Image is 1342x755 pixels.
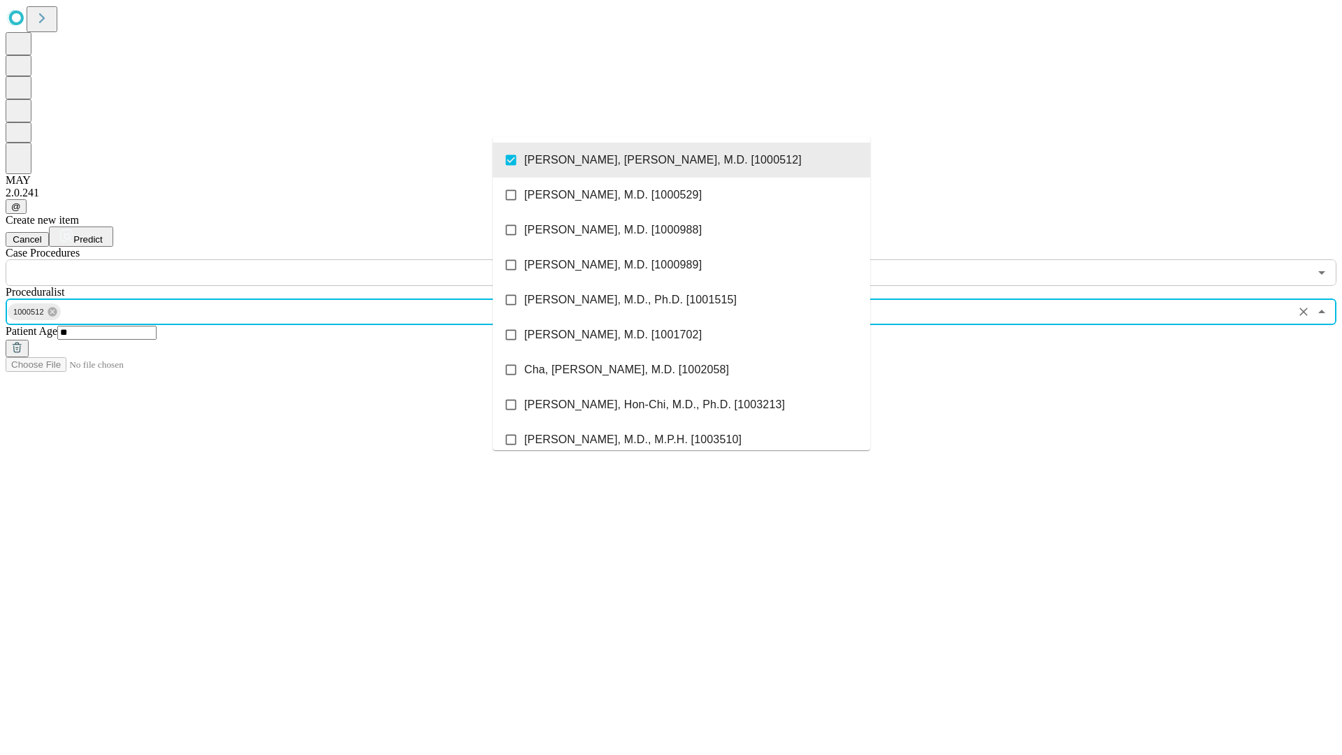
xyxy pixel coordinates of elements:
[524,187,702,203] span: [PERSON_NAME], M.D. [1000529]
[73,234,102,245] span: Predict
[6,247,80,259] span: Scheduled Procedure
[6,232,49,247] button: Cancel
[6,214,79,226] span: Create new item
[6,325,57,337] span: Patient Age
[524,326,702,343] span: [PERSON_NAME], M.D. [1001702]
[524,152,802,168] span: [PERSON_NAME], [PERSON_NAME], M.D. [1000512]
[6,199,27,214] button: @
[8,303,61,320] div: 1000512
[524,257,702,273] span: [PERSON_NAME], M.D. [1000989]
[6,174,1336,187] div: MAY
[8,304,50,320] span: 1000512
[13,234,42,245] span: Cancel
[524,431,742,448] span: [PERSON_NAME], M.D., M.P.H. [1003510]
[6,187,1336,199] div: 2.0.241
[6,286,64,298] span: Proceduralist
[524,396,785,413] span: [PERSON_NAME], Hon-Chi, M.D., Ph.D. [1003213]
[1312,302,1332,322] button: Close
[11,201,21,212] span: @
[1294,302,1313,322] button: Clear
[524,292,737,308] span: [PERSON_NAME], M.D., Ph.D. [1001515]
[1312,263,1332,282] button: Open
[524,222,702,238] span: [PERSON_NAME], M.D. [1000988]
[524,361,729,378] span: Cha, [PERSON_NAME], M.D. [1002058]
[49,226,113,247] button: Predict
